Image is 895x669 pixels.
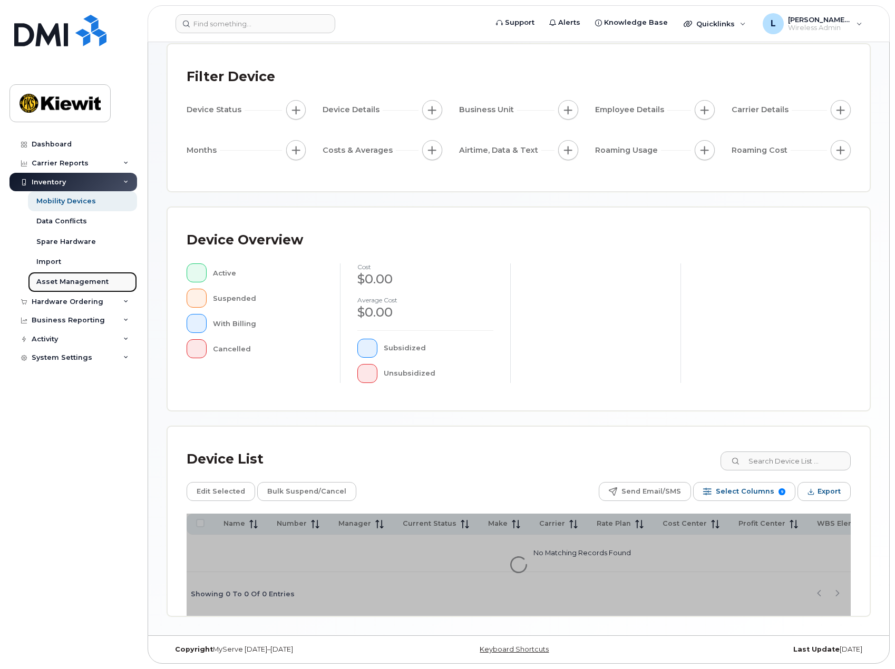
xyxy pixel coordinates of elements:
[213,263,324,282] div: Active
[779,488,785,495] span: 9
[323,145,396,156] span: Costs & Averages
[716,484,774,499] span: Select Columns
[818,484,841,499] span: Export
[732,104,792,115] span: Carrier Details
[588,12,675,33] a: Knowledge Base
[357,263,493,270] h4: cost
[323,104,383,115] span: Device Details
[213,314,324,333] div: With Billing
[167,645,402,654] div: MyServe [DATE]–[DATE]
[480,645,549,653] a: Keyboard Shortcuts
[788,15,851,24] span: [PERSON_NAME].Johnson2
[384,364,494,383] div: Unsubsidized
[599,482,691,501] button: Send Email/SMS
[187,63,275,91] div: Filter Device
[636,645,870,654] div: [DATE]
[357,297,493,303] h4: Average cost
[793,645,840,653] strong: Last Update
[732,145,791,156] span: Roaming Cost
[489,12,542,33] a: Support
[197,484,245,499] span: Edit Selected
[187,145,220,156] span: Months
[176,14,335,33] input: Find something...
[187,482,255,501] button: Edit Selected
[696,19,735,28] span: Quicklinks
[257,482,356,501] button: Bulk Suspend/Cancel
[693,482,795,501] button: Select Columns 9
[604,17,668,28] span: Knowledge Base
[459,104,517,115] span: Business Unit
[187,446,264,473] div: Device List
[788,24,851,32] span: Wireless Admin
[621,484,681,499] span: Send Email/SMS
[357,303,493,321] div: $0.00
[771,17,776,30] span: L
[797,482,851,501] button: Export
[175,645,213,653] strong: Copyright
[542,12,588,33] a: Alerts
[213,289,324,308] div: Suspended
[505,17,534,28] span: Support
[459,145,541,156] span: Airtime, Data & Text
[213,339,324,358] div: Cancelled
[755,13,870,34] div: Luke.Johnson2
[357,270,493,288] div: $0.00
[187,227,303,254] div: Device Overview
[187,104,245,115] span: Device Status
[558,17,580,28] span: Alerts
[849,623,887,661] iframe: Messenger Launcher
[721,451,851,470] input: Search Device List ...
[676,13,753,34] div: Quicklinks
[595,145,661,156] span: Roaming Usage
[595,104,667,115] span: Employee Details
[384,339,494,358] div: Subsidized
[267,484,346,499] span: Bulk Suspend/Cancel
